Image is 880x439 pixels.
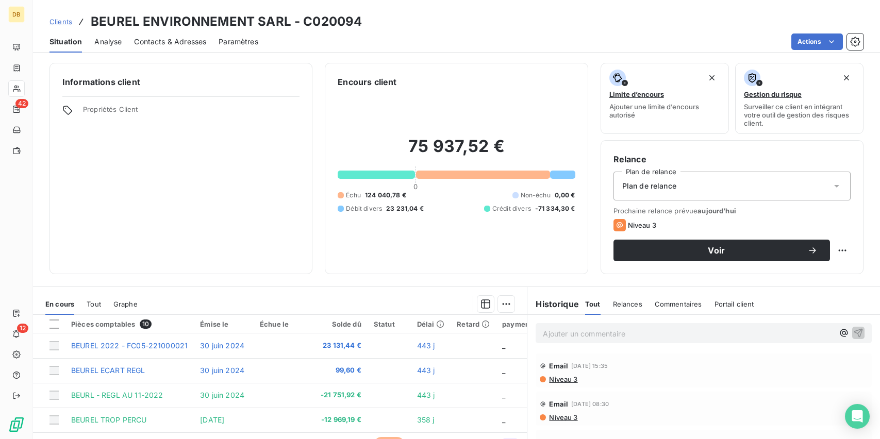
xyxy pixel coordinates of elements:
[601,63,729,134] button: Limite d’encoursAjouter une limite d’encours autorisé
[200,341,244,350] span: 30 juin 2024
[200,415,224,424] span: [DATE]
[613,153,851,165] h6: Relance
[527,298,579,310] h6: Historique
[549,400,568,408] span: Email
[502,415,505,424] span: _
[626,246,807,255] span: Voir
[613,240,830,261] button: Voir
[319,320,361,328] div: Solde dû
[200,366,244,375] span: 30 juin 2024
[71,319,188,329] div: Pièces comptables
[87,300,101,308] span: Tout
[62,76,300,88] h6: Informations client
[571,363,608,369] span: [DATE] 15:35
[613,207,851,215] span: Prochaine relance prévue
[17,324,28,333] span: 12
[417,366,435,375] span: 443 j
[338,136,575,167] h2: 75 937,52 €
[744,103,855,127] span: Surveiller ce client en intégrant votre outil de gestion des risques client.
[374,320,405,328] div: Statut
[140,319,152,329] span: 10
[655,300,702,308] span: Commentaires
[613,300,642,308] span: Relances
[417,320,445,328] div: Délai
[319,415,361,425] span: -12 969,19 €
[628,221,656,229] span: Niveau 3
[548,375,577,383] span: Niveau 3
[386,204,424,213] span: 23 231,04 €
[622,181,676,191] span: Plan de relance
[698,207,736,215] span: aujourd’hui
[200,320,247,328] div: Émise le
[91,12,362,31] h3: BEUREL ENVIRONNEMENT SARL - C020094
[71,391,163,399] span: BEURL - REGL AU 11-2022
[71,415,147,424] span: BEUREL TROP PERCU
[417,391,435,399] span: 443 j
[219,37,258,47] span: Paramètres
[338,76,396,88] h6: Encours client
[609,103,720,119] span: Ajouter une limite d’encours autorisé
[83,105,300,120] span: Propriétés Client
[134,37,206,47] span: Contacts & Adresses
[417,341,435,350] span: 443 j
[492,204,531,213] span: Crédit divers
[535,204,575,213] span: -71 334,30 €
[609,90,664,98] span: Limite d’encours
[555,191,575,200] span: 0,00 €
[71,366,145,375] span: BEUREL ECART REGL
[502,391,505,399] span: _
[502,320,567,328] div: paymentTypeCode
[319,341,361,351] span: 23 131,44 €
[735,63,864,134] button: Gestion du risqueSurveiller ce client en intégrant votre outil de gestion des risques client.
[365,191,406,200] span: 124 040,78 €
[521,191,551,200] span: Non-échu
[457,320,490,328] div: Retard
[845,404,870,429] div: Open Intercom Messenger
[113,300,138,308] span: Graphe
[319,390,361,400] span: -21 751,92 €
[548,413,577,421] span: Niveau 3
[49,18,72,26] span: Clients
[45,300,74,308] span: En cours
[71,341,188,350] span: BEUREL 2022 - FC05-221000021
[791,33,843,50] button: Actions
[94,37,122,47] span: Analyse
[346,191,361,200] span: Échu
[8,6,25,23] div: DB
[8,416,25,433] img: Logo LeanPay
[585,300,601,308] span: Tout
[744,90,802,98] span: Gestion du risque
[49,16,72,27] a: Clients
[571,401,609,407] span: [DATE] 08:30
[15,99,28,108] span: 42
[346,204,382,213] span: Débit divers
[260,320,306,328] div: Échue le
[200,391,244,399] span: 30 juin 2024
[549,362,568,370] span: Email
[502,366,505,375] span: _
[319,365,361,376] span: 99,60 €
[413,182,418,191] span: 0
[49,37,82,47] span: Situation
[715,300,754,308] span: Portail client
[502,341,505,350] span: _
[417,415,435,424] span: 358 j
